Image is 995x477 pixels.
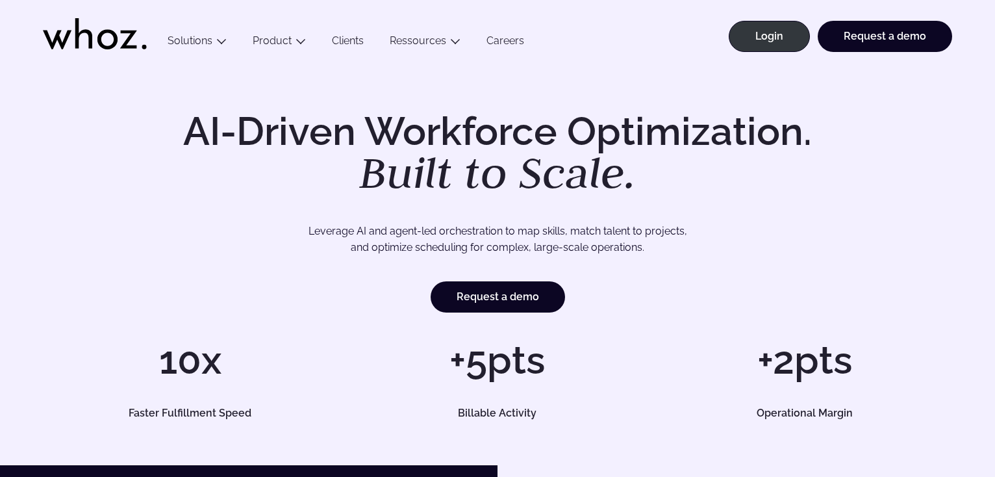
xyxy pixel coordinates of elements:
h1: +5pts [350,341,644,380]
h1: AI-Driven Workforce Optimization. [165,112,830,195]
button: Product [240,34,319,52]
button: Ressources [377,34,473,52]
h1: 10x [43,341,337,380]
a: Ressources [390,34,446,47]
a: Careers [473,34,537,52]
a: Request a demo [818,21,952,52]
h5: Billable Activity [365,408,630,419]
h1: +2pts [658,341,952,380]
h5: Operational Margin [672,408,937,419]
a: Login [729,21,810,52]
em: Built to Scale. [359,144,636,201]
a: Product [253,34,292,47]
h5: Faster Fulfillment Speed [58,408,323,419]
a: Request a demo [431,281,565,313]
p: Leverage AI and agent-led orchestration to map skills, match talent to projects, and optimize sch... [88,223,907,256]
button: Solutions [155,34,240,52]
a: Clients [319,34,377,52]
